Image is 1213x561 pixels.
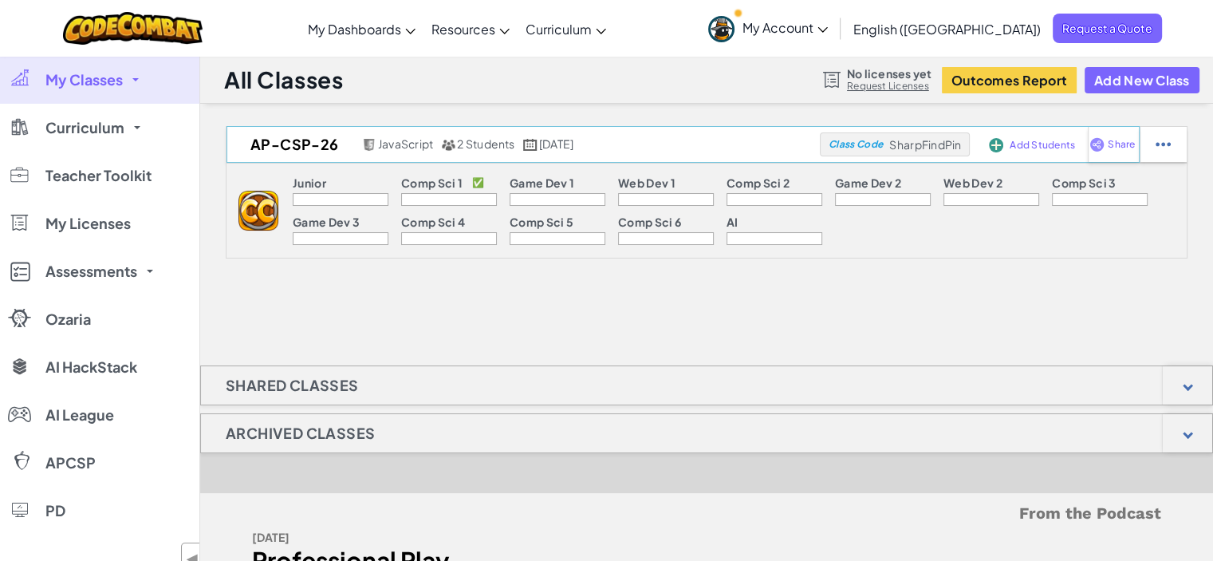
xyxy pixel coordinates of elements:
a: My Dashboards [300,7,423,50]
p: Comp Sci 4 [401,215,465,228]
h2: AP-CSP-26 [226,132,358,156]
h5: From the Podcast [252,501,1161,526]
img: IconShare_Purple.svg [1089,137,1105,152]
span: Share [1108,140,1135,149]
img: IconAddStudents.svg [989,138,1003,152]
span: AI League [45,408,114,422]
button: Outcomes Report [942,67,1077,93]
span: My Account [742,19,828,36]
span: My Classes [45,73,123,87]
img: CodeCombat logo [63,12,203,45]
p: Comp Sci 3 [1052,176,1116,189]
span: Curriculum [526,21,592,38]
span: Curriculum [45,120,124,135]
p: Game Dev 2 [835,176,901,189]
span: Add Students [1010,140,1075,150]
img: javascript.png [362,139,376,151]
img: logo [238,191,278,231]
span: 2 Students [457,136,514,151]
img: calendar.svg [523,139,538,151]
span: AI HackStack [45,360,137,374]
p: AI [727,215,738,228]
p: Comp Sci 5 [510,215,573,228]
span: Assessments [45,264,137,279]
h1: Archived Classes [201,413,400,453]
p: Comp Sci 2 [727,176,790,189]
span: Resources [431,21,495,38]
img: IconStudentEllipsis.svg [1156,137,1171,152]
span: My Dashboards [308,21,401,38]
h1: Shared Classes [201,365,384,405]
a: Request Licenses [847,80,931,93]
p: Junior [293,176,326,189]
p: Web Dev 1 [618,176,675,189]
div: [DATE] [252,526,695,549]
a: English ([GEOGRAPHIC_DATA]) [845,7,1049,50]
p: Web Dev 2 [943,176,1002,189]
img: MultipleUsers.png [441,139,455,151]
span: My Licenses [45,216,131,231]
a: Request a Quote [1053,14,1162,43]
span: SharpFindPin [889,137,961,152]
span: JavaScript [378,136,433,151]
span: Ozaria [45,312,91,326]
span: Class Code [829,140,883,149]
span: English ([GEOGRAPHIC_DATA]) [853,21,1041,38]
a: Curriculum [518,7,614,50]
a: AP-CSP-26 JavaScript 2 Students [DATE] [226,132,820,156]
p: Game Dev 3 [293,215,360,228]
span: Teacher Toolkit [45,168,152,183]
a: Resources [423,7,518,50]
p: Comp Sci 6 [618,215,681,228]
span: [DATE] [539,136,573,151]
p: ✅ [472,176,484,189]
button: Add New Class [1085,67,1199,93]
img: avatar [708,16,734,42]
span: No licenses yet [847,67,931,80]
h1: All Classes [224,65,343,95]
p: Comp Sci 1 [401,176,463,189]
a: My Account [700,3,836,53]
p: Game Dev 1 [510,176,574,189]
